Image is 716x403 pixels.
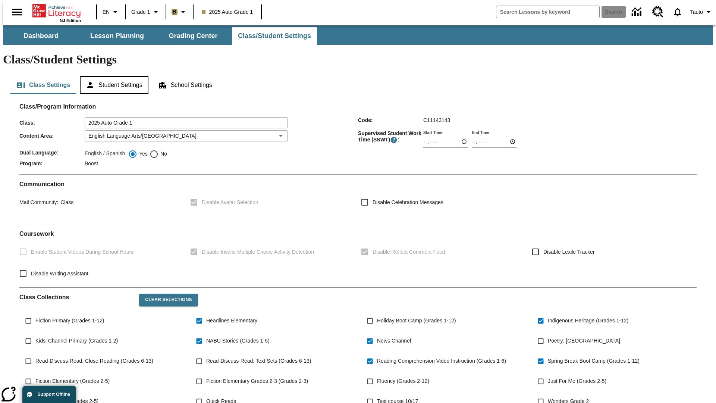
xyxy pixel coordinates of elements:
[85,160,98,166] span: Boost
[206,357,311,365] span: Read-Discuss-Read: Text Sets (Grades 6-13)
[152,76,218,94] button: School Settings
[158,150,167,158] span: No
[19,110,697,168] div: Class/Program Information
[131,8,150,16] span: Grade 1
[19,199,58,205] span: Mail Community :
[156,27,230,45] button: Grading Center
[19,230,697,237] h2: Course work
[668,2,687,22] a: Notifications
[627,2,648,22] a: Data Center
[373,199,443,206] span: Disable Celebration Messages
[19,160,85,166] span: Program :
[80,76,148,94] button: Student Settings
[169,5,191,19] button: Boost Class color is light brown. Change class color
[139,294,198,306] button: Clear Selections
[80,27,154,45] button: Lesson Planning
[4,27,78,45] button: Dashboard
[202,199,258,206] span: Disable Avatar Selection
[543,248,595,256] span: Disable Lexile Tracker
[687,5,716,19] button: Profile/Settings
[358,130,423,144] span: Supervised Student Work Time (SSWT) :
[6,1,28,23] button: Open side menu
[206,317,257,325] span: Headlines Elementary
[32,3,81,23] div: Home
[19,120,85,126] span: Class :
[35,377,110,385] span: Fiction Elementary (Grades 2-5)
[377,357,506,365] span: Reading Comprehension Video Instruction (Grades 1-6)
[377,337,411,345] span: News Channel
[22,386,76,403] button: Support Offline
[85,150,125,159] label: English / Spanish
[3,53,713,66] h1: Class/Student Settings
[10,76,76,94] button: Class Settings
[377,377,429,385] span: Fluency (Grades 2-12)
[3,27,318,45] div: SubNavbar
[19,294,133,301] h2: Class Collections
[472,129,489,135] label: End Time
[648,2,668,22] a: Resource Center, Will open in new tab
[35,357,153,365] span: Read-Discuss-Read: Close Reading (Grades 6-13)
[19,133,85,139] span: Content Area :
[232,27,317,45] button: Class/Student Settings
[19,230,697,281] div: Coursework
[377,317,456,325] span: Holiday Boot Camp (Grades 1-12)
[10,76,706,94] div: Class/Student Settings
[58,199,73,205] span: Class
[31,270,88,278] span: Disable Writing Assistant
[690,8,703,16] span: Tauto
[548,317,628,325] span: Indigenous Heritage (Grades 1-12)
[19,150,85,156] span: Dual Language :
[206,377,308,385] span: Fiction Elementary Grades 2-3 (Grades 2-3)
[85,117,288,128] input: Class
[423,129,442,135] label: Start Time
[38,392,70,397] span: Support Offline
[19,103,697,110] h2: Class/Program Information
[137,150,148,158] span: Yes
[103,8,110,16] span: EN
[358,117,423,123] span: Code :
[31,248,134,256] span: Enable Student Videos During School Hours
[423,117,450,123] span: C11143143
[206,337,270,345] span: NABU Stories (Grades 1-5)
[35,337,118,345] span: Kids' Channel Primary (Grades 1-2)
[128,5,163,19] button: Grade: Grade 1, Select a grade
[3,25,713,45] div: SubNavbar
[99,5,123,19] button: Language: EN, Select a language
[19,181,697,218] div: Communication
[373,248,445,256] span: Disable Reflect Comment Feed
[548,357,640,365] span: Spring Break Boot Camp (Grades 1-12)
[35,317,104,325] span: Fiction Primary (Grades 1-12)
[548,377,606,385] span: Just For Me (Grades 2-5)
[202,248,314,256] span: Disable Invalid Multiple Choice Activity Detection
[548,337,620,345] span: Poetry: [GEOGRAPHIC_DATA]
[390,136,398,144] button: Supervised Student Work Time is the timeframe when students can take LevelSet and when lessons ar...
[32,3,81,18] a: Home
[173,7,176,16] span: B
[496,6,599,18] input: search field
[60,18,81,23] span: NJ Edition
[85,130,288,141] div: English Language Arts/[GEOGRAPHIC_DATA]
[19,181,697,188] h2: Communication
[202,8,253,16] span: 2025 Auto Grade 1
